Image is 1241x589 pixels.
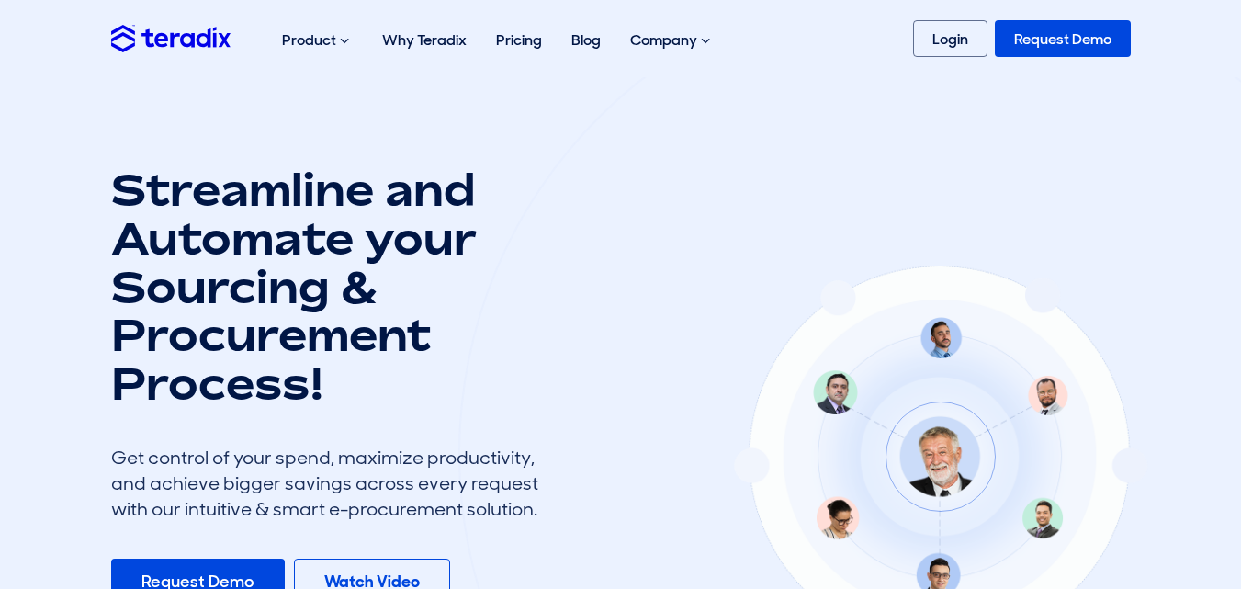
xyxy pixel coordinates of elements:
[267,11,367,70] div: Product
[111,445,552,522] div: Get control of your spend, maximize productivity, and achieve bigger savings across every request...
[111,25,231,51] img: Teradix logo
[615,11,728,70] div: Company
[995,20,1131,57] a: Request Demo
[111,165,552,408] h1: Streamline and Automate your Sourcing & Procurement Process!
[367,11,481,69] a: Why Teradix
[481,11,557,69] a: Pricing
[557,11,615,69] a: Blog
[913,20,987,57] a: Login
